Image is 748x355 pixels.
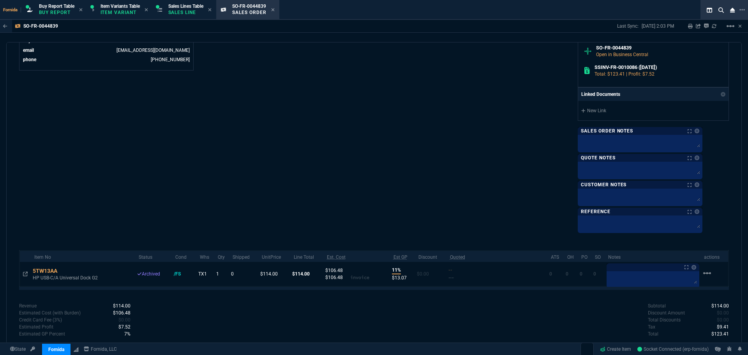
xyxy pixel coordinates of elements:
p: Last Sync: [617,23,642,29]
p: Total: $123.41 | Profit: $7.52 [595,71,723,78]
th: Discount [415,251,446,262]
td: TX1 [197,262,215,286]
p: [DATE] 2:03 PM [642,23,674,29]
span: Buy Report Table [39,4,74,9]
abbr: Estimated Cost with Burden [327,254,346,260]
th: Qty [215,251,229,262]
p: invoice [350,274,369,281]
span: 0 [580,271,582,277]
p: Item Variant [101,9,139,16]
span: 9.409999999999997 [717,324,729,330]
span: 0 [566,271,568,277]
span: SO-FR-0044839 [232,4,266,9]
p: Quote Notes [581,155,616,161]
p: Open in Business Central [596,51,722,58]
th: Line Total [291,251,324,262]
p: Sales Line [168,9,203,16]
p: Cost with burden [19,309,81,316]
span: phone [23,57,36,62]
nx-icon: Back to Table [3,23,7,29]
div: Archived [137,270,171,277]
p: undefined [19,323,53,330]
span: 0 [593,271,596,277]
h6: SSINV-FR-0010086 ([DATE]) [595,64,723,71]
abbr: Quoted Cost and Sourcing Notes. Only applicable on Dash quotes. [450,254,465,260]
span: Payment Terms [23,38,55,44]
a: Create Item [597,343,634,355]
th: UnitPrice [259,251,291,262]
p: undefined [648,302,666,309]
span: 0 [549,271,552,277]
th: Shipped [229,251,259,262]
p: spec.value [710,323,729,330]
th: Cond [172,251,197,262]
span: 114 [711,303,729,309]
span: NET30 [175,38,190,44]
a: 469-631-0571 [151,57,190,62]
p: Sales Order Notes [581,128,633,134]
span: Cost with burden [113,310,131,316]
th: Item No [31,251,136,262]
p: spec.value [704,330,729,337]
th: Notes [605,251,701,262]
p: Reference [581,208,610,215]
p: SO-FR-0044839 [23,23,58,29]
tr: 469-631-0571 [23,56,190,64]
span: 7.5188500000000005 [118,324,131,330]
th: ATS [548,251,564,262]
a: Hide Workbench [738,23,742,29]
th: OH [564,251,579,262]
span: Quoted Cost [448,267,452,273]
p: spec.value [710,316,729,323]
p: spec.value [710,309,729,316]
span: Sales Lines Table [168,4,203,9]
a: CLvGMUS6hCclqy0XAAHN [637,346,709,353]
span: 114 [113,303,131,309]
th: actions [701,251,729,262]
div: /FS [174,270,188,277]
nx-icon: Open In Opposite Panel [23,271,28,277]
span: Fornida [3,7,21,12]
th: Whs [197,251,215,262]
div: 5TW13AA [33,267,65,275]
p: undefined [648,323,655,330]
p: $114.00 [260,270,289,277]
p: undefined [19,316,62,323]
tr: HP USB-C/A Universal Dock G2 [19,262,729,286]
th: SO [592,251,605,262]
p: spec.value [111,316,131,323]
p: $0.00 [417,270,445,277]
abbr: Estimated using estimated Cost with Burden [393,254,408,260]
span: email [23,48,34,53]
a: Global State [8,346,28,353]
p: spec.value [117,330,131,337]
p: undefined [648,330,658,337]
p: $106.48 [325,267,350,274]
mat-icon: Example home icon [702,268,712,278]
p: undefined [648,316,681,323]
nx-icon: Close Tab [208,7,212,13]
p: spec.value [106,302,131,309]
p: HP USB-C/A Universal Dock G2 [33,275,128,281]
nx-icon: Split Panels [704,5,715,15]
p: Customer Notes [581,182,626,188]
span: 123.41 [711,331,729,337]
span: 0.06595482456140352 [124,331,131,337]
p: undefined [19,330,65,337]
p: Linked Documents [581,91,620,98]
p: Sales Order [232,9,266,16]
p: $106.48 [325,274,350,281]
nx-icon: Open New Tab [739,6,745,14]
nx-icon: Search [715,5,727,15]
p: $13.07 [392,274,414,281]
nx-icon: Close Workbench [727,5,738,15]
nx-icon: Close Tab [145,7,148,13]
td: 0 [229,262,259,286]
p: $114.00 [292,270,323,277]
nx-icon: Close Tab [79,7,83,13]
a: [EMAIL_ADDRESS][DOMAIN_NAME] [116,48,190,53]
p: Buy Report [39,9,74,16]
td: 1 [215,262,229,286]
p: spec.value [704,302,729,309]
a: New Link [581,107,725,114]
